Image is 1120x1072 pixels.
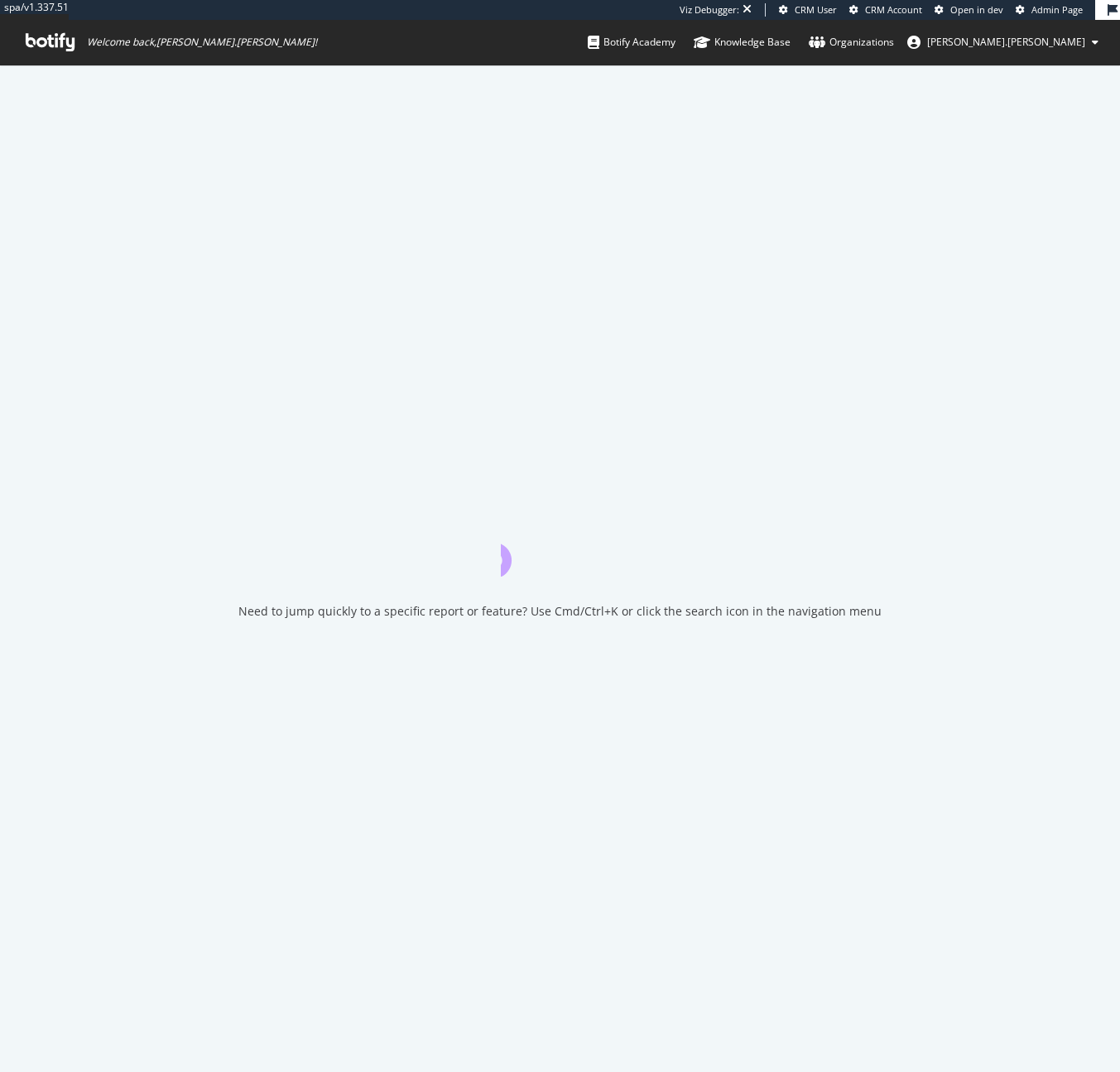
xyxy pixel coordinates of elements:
div: Organizations [809,34,894,51]
div: Knowledge Base [694,34,791,51]
a: Admin Page [1016,3,1083,17]
div: Need to jump quickly to a specific report or feature? Use Cmd/Ctrl+K or click the search icon in ... [238,603,882,620]
a: CRM User [779,3,837,17]
div: animation [501,517,620,577]
div: Botify Academy [588,34,675,51]
div: Viz Debugger: [680,3,739,17]
span: CRM Account [865,3,922,16]
span: Welcome back, [PERSON_NAME].[PERSON_NAME] ! [87,36,317,49]
span: Open in dev [950,3,1003,16]
a: Knowledge Base [694,20,791,65]
a: Open in dev [935,3,1003,17]
a: Botify Academy [588,20,675,65]
a: Organizations [809,20,894,65]
span: Admin Page [1031,3,1083,16]
a: CRM Account [849,3,922,17]
span: CRM User [795,3,837,16]
span: jessica.jordan [927,35,1085,49]
button: [PERSON_NAME].[PERSON_NAME] [894,29,1112,56]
